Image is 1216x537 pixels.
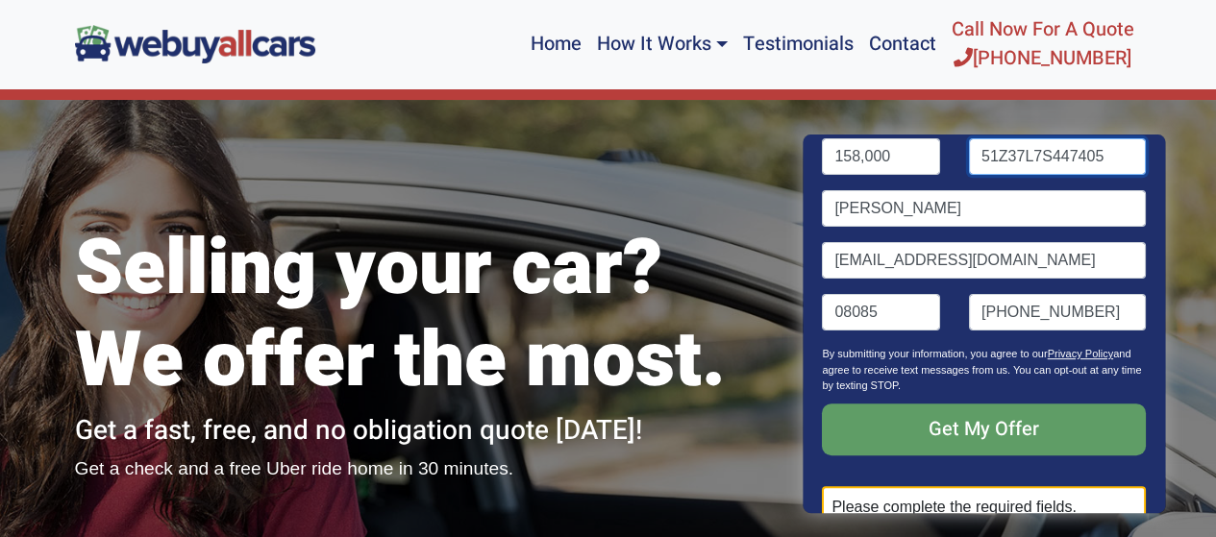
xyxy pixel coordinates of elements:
[861,8,944,81] a: Contact
[969,294,1146,330] input: Phone
[75,455,777,483] p: Get a check and a free Uber ride home in 30 minutes.
[823,403,1146,455] input: Get My Offer
[944,8,1142,81] a: Call Now For A Quote[PHONE_NUMBER]
[1048,348,1113,359] a: Privacy Policy
[823,190,1146,227] input: Name
[75,25,315,62] img: We Buy All Cars in NJ logo
[823,294,941,330] input: Zip code
[75,223,777,407] h1: Selling your car? We offer the most.
[823,138,941,175] input: Mileage
[735,8,861,81] a: Testimonials
[823,346,1146,403] p: By submitting your information, you agree to our and agree to receive text messages from us. You ...
[969,138,1146,175] input: VIN (optional)
[75,415,777,448] h2: Get a fast, free, and no obligation quote [DATE]!
[823,486,1146,528] div: Please complete the required fields.
[522,8,588,81] a: Home
[588,8,734,81] a: How It Works
[823,242,1146,279] input: Email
